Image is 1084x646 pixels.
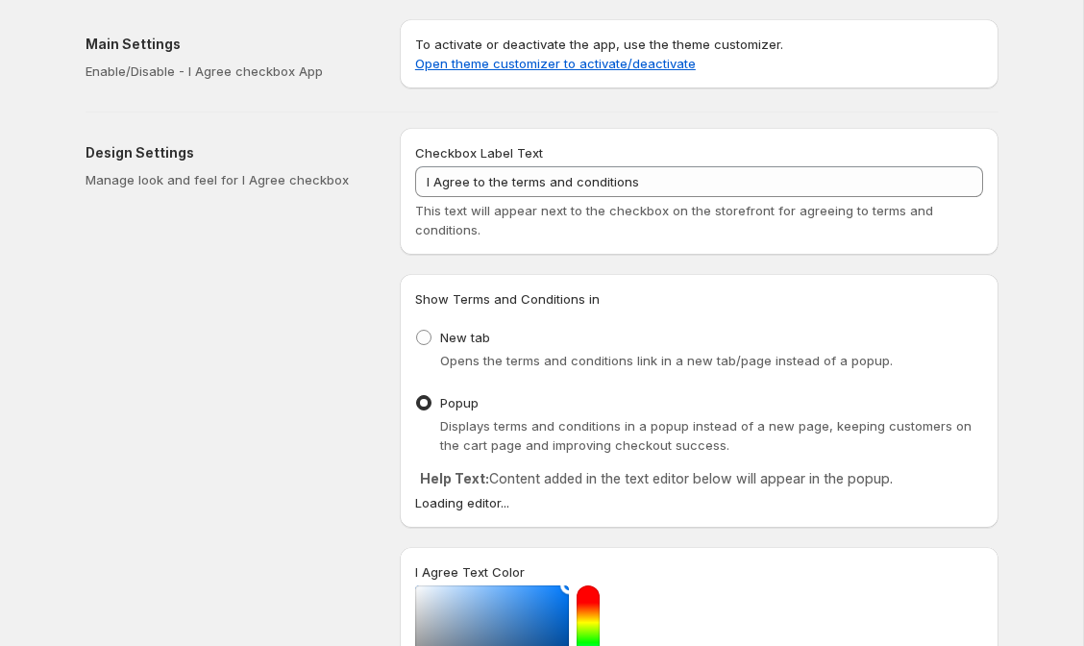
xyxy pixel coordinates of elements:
[415,35,983,73] p: To activate or deactivate the app, use the theme customizer.
[86,62,369,81] p: Enable/Disable - I Agree checkbox App
[420,470,489,486] strong: Help Text:
[415,203,933,237] span: This text will appear next to the checkbox on the storefront for agreeing to terms and conditions.
[86,35,369,54] h2: Main Settings
[415,145,543,161] span: Checkbox Label Text
[86,143,369,162] h2: Design Settings
[415,562,525,582] label: I Agree Text Color
[415,493,983,512] div: Loading editor...
[415,56,696,71] a: Open theme customizer to activate/deactivate
[415,291,600,307] span: Show Terms and Conditions in
[440,395,479,410] span: Popup
[86,170,369,189] p: Manage look and feel for I Agree checkbox
[440,418,972,453] span: Displays terms and conditions in a popup instead of a new page, keeping customers on the cart pag...
[440,353,893,368] span: Opens the terms and conditions link in a new tab/page instead of a popup.
[420,469,978,488] p: Content added in the text editor below will appear in the popup.
[440,330,490,345] span: New tab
